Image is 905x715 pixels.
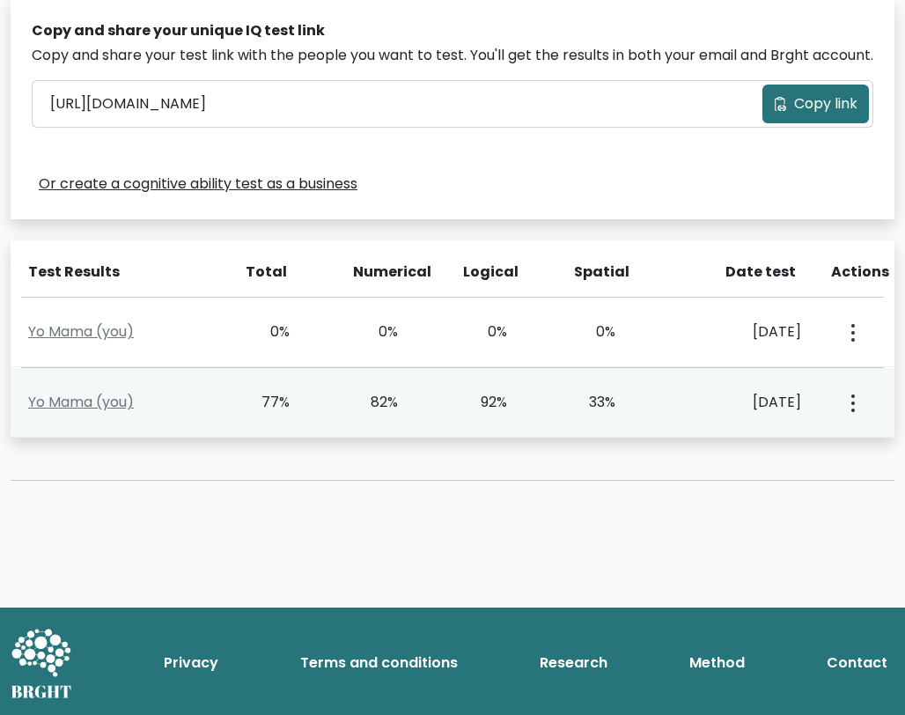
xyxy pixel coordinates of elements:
[28,321,134,342] a: Yo Mama (you)
[463,392,507,413] div: 92%
[533,645,614,681] a: Research
[293,645,465,681] a: Terms and conditions
[820,645,894,681] a: Contact
[681,392,801,413] div: [DATE]
[572,392,616,413] div: 33%
[463,262,508,283] div: Logical
[682,645,752,681] a: Method
[353,262,398,283] div: Numerical
[355,321,399,343] div: 0%
[574,262,619,283] div: Spatial
[39,173,357,195] a: Or create a cognitive ability test as a business
[681,321,801,343] div: [DATE]
[684,262,810,283] div: Date test
[32,45,873,66] div: Copy and share your test link with the people you want to test. You'll get the results in both yo...
[794,93,857,114] span: Copy link
[246,321,290,343] div: 0%
[762,85,869,124] button: Copy link
[157,645,225,681] a: Privacy
[463,321,507,343] div: 0%
[32,20,873,41] div: Copy and share your unique IQ test link
[572,321,616,343] div: 0%
[831,262,884,283] div: Actions
[242,262,287,283] div: Total
[28,392,134,412] a: Yo Mama (you)
[355,392,399,413] div: 82%
[28,262,221,283] div: Test Results
[246,392,290,413] div: 77%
